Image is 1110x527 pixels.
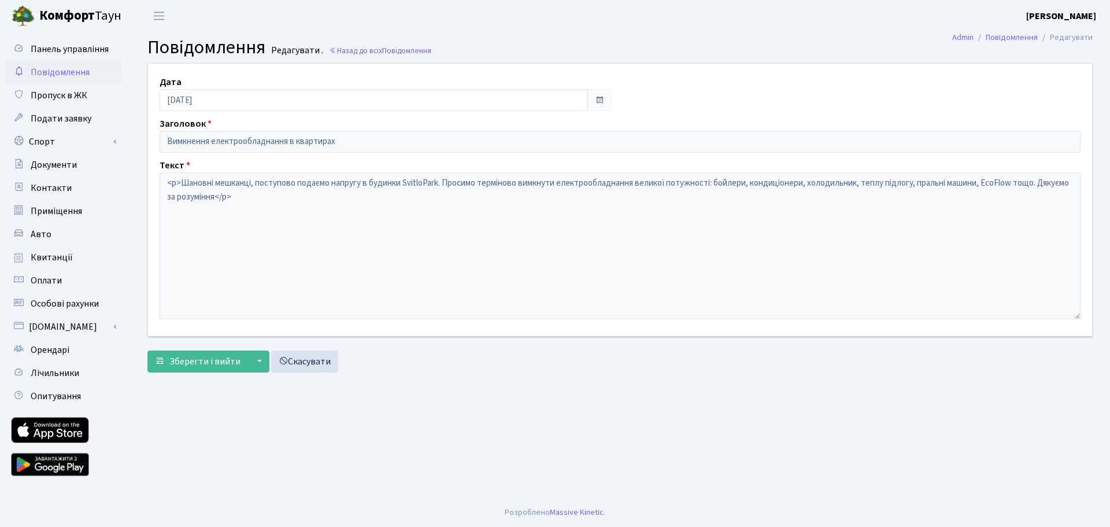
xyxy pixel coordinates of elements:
[6,269,121,292] a: Оплати
[31,344,69,356] span: Орендарі
[160,159,190,172] label: Текст
[6,338,121,362] a: Орендарі
[39,6,95,25] b: Комфорт
[271,351,338,373] a: Скасувати
[147,34,265,61] span: Повідомлення
[39,6,121,26] span: Таун
[160,172,1081,319] textarea: <p>Шановні мешканці, поступово подаємо напругу в будинки SvitloPark. Просимо терміново вимкнути е...
[1038,31,1093,44] li: Редагувати
[31,367,79,379] span: Лічильники
[31,390,81,403] span: Опитування
[6,84,121,107] a: Пропуск в ЖК
[160,75,182,89] label: Дата
[6,200,121,223] a: Приміщення
[6,107,121,130] a: Подати заявку
[31,274,62,287] span: Оплати
[31,228,51,241] span: Авто
[31,182,72,194] span: Контакти
[550,506,604,518] a: Massive Kinetic
[269,45,323,56] small: Редагувати .
[12,5,35,28] img: logo.png
[505,506,605,519] div: Розроблено .
[382,45,431,56] span: Повідомлення
[6,246,121,269] a: Квитанції
[31,112,91,125] span: Подати заявку
[1026,9,1096,23] a: [PERSON_NAME]
[31,159,77,171] span: Документи
[935,25,1110,50] nav: breadcrumb
[986,31,1038,43] a: Повідомлення
[147,351,248,373] button: Зберегти і вийти
[6,130,121,153] a: Спорт
[329,45,431,56] a: Назад до всіхПовідомлення
[31,43,109,56] span: Панель управління
[1026,10,1096,23] b: [PERSON_NAME]
[31,297,99,310] span: Особові рахунки
[169,355,240,368] span: Зберегти і вийти
[6,385,121,408] a: Опитування
[31,89,87,102] span: Пропуск в ЖК
[31,251,73,264] span: Квитанції
[6,61,121,84] a: Повідомлення
[6,153,121,176] a: Документи
[145,6,173,25] button: Переключити навігацію
[31,66,90,79] span: Повідомлення
[6,223,121,246] a: Авто
[6,315,121,338] a: [DOMAIN_NAME]
[31,205,82,218] span: Приміщення
[6,176,121,200] a: Контакти
[6,362,121,385] a: Лічильники
[160,117,212,131] label: Заголовок
[6,292,121,315] a: Особові рахунки
[6,38,121,61] a: Панель управління
[952,31,974,43] a: Admin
